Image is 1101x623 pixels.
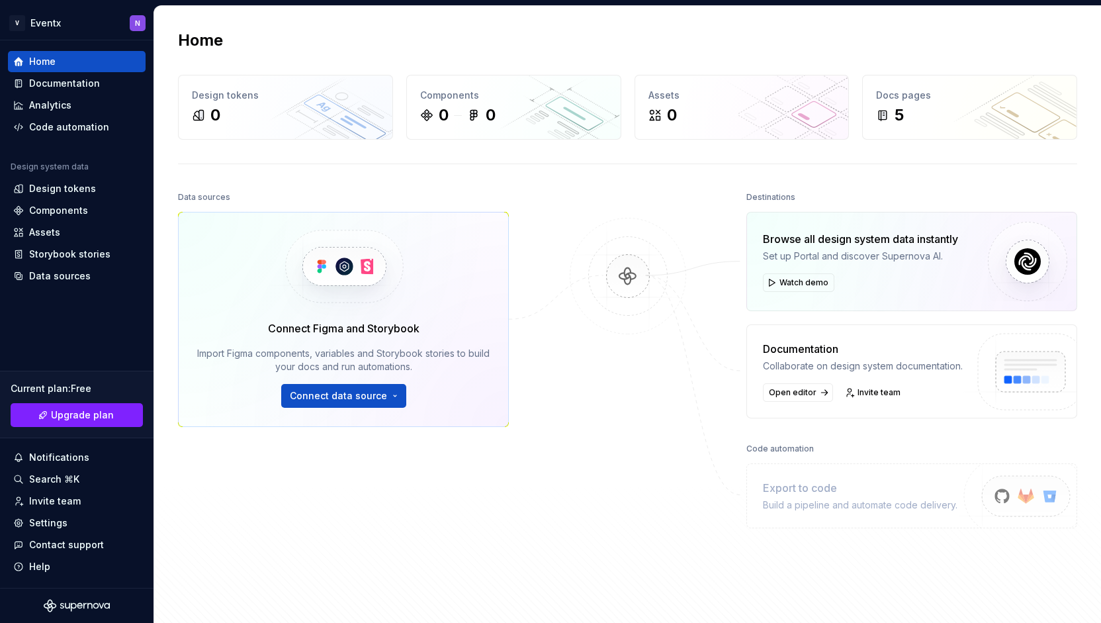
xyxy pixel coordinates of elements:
[763,359,963,373] div: Collaborate on design system documentation.
[29,77,100,90] div: Documentation
[862,75,1077,140] a: Docs pages5
[635,75,850,140] a: Assets0
[8,178,146,199] a: Design tokens
[11,382,143,395] div: Current plan : Free
[779,277,828,288] span: Watch demo
[648,89,836,102] div: Assets
[769,387,816,398] span: Open editor
[8,51,146,72] a: Home
[29,538,104,551] div: Contact support
[8,512,146,534] a: Settings
[29,516,67,530] div: Settings
[8,200,146,221] a: Components
[763,231,958,247] div: Browse all design system data instantly
[8,117,146,138] a: Code automation
[44,599,110,612] svg: Supernova Logo
[763,250,958,263] div: Set up Portal and discover Supernova AI.
[763,273,834,292] button: Watch demo
[895,105,904,126] div: 5
[486,105,496,126] div: 0
[3,9,151,37] button: VEventxN
[8,244,146,265] a: Storybook stories
[281,384,406,408] button: Connect data source
[29,451,89,464] div: Notifications
[11,403,143,427] button: Upgrade plan
[763,383,833,402] a: Open editor
[178,30,223,51] h2: Home
[8,222,146,243] a: Assets
[8,491,146,512] a: Invite team
[29,560,50,573] div: Help
[192,89,379,102] div: Design tokens
[29,99,71,112] div: Analytics
[268,320,419,336] div: Connect Figma and Storybook
[746,188,795,207] div: Destinations
[439,105,449,126] div: 0
[876,89,1063,102] div: Docs pages
[29,269,91,283] div: Data sources
[29,182,96,195] div: Design tokens
[29,204,88,217] div: Components
[763,499,957,512] div: Build a pipeline and automate code delivery.
[9,15,25,31] div: V
[135,18,140,28] div: N
[763,480,957,496] div: Export to code
[29,495,81,508] div: Invite team
[290,389,387,403] span: Connect data source
[8,95,146,116] a: Analytics
[406,75,621,140] a: Components00
[841,383,906,402] a: Invite team
[8,265,146,287] a: Data sources
[178,188,230,207] div: Data sources
[667,105,677,126] div: 0
[8,447,146,468] button: Notifications
[178,75,393,140] a: Design tokens0
[197,347,490,373] div: Import Figma components, variables and Storybook stories to build your docs and run automations.
[746,440,814,458] div: Code automation
[29,248,110,261] div: Storybook stories
[29,473,79,486] div: Search ⌘K
[29,120,109,134] div: Code automation
[8,469,146,490] button: Search ⌘K
[420,89,607,102] div: Components
[763,341,963,357] div: Documentation
[8,73,146,94] a: Documentation
[29,55,56,68] div: Home
[29,226,60,239] div: Assets
[858,387,901,398] span: Invite team
[210,105,220,126] div: 0
[11,162,89,172] div: Design system data
[8,534,146,555] button: Contact support
[51,408,114,422] span: Upgrade plan
[8,556,146,577] button: Help
[30,17,61,30] div: Eventx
